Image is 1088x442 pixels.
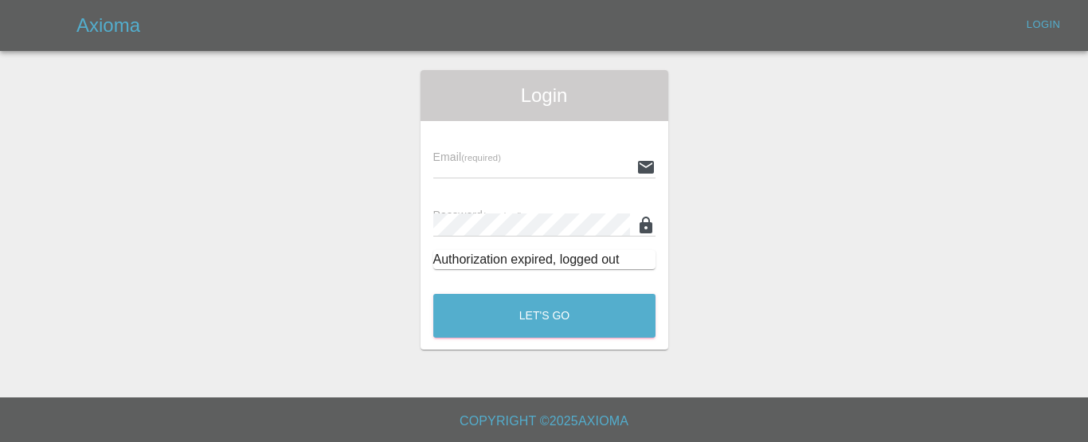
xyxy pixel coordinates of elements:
small: (required) [461,153,501,162]
small: (required) [483,211,522,221]
span: Login [433,83,656,108]
h5: Axioma [76,13,140,38]
span: Password [433,209,522,221]
button: Let's Go [433,294,656,338]
a: Login [1018,13,1069,37]
div: Authorization expired, logged out [433,250,656,269]
span: Email [433,151,501,163]
h6: Copyright © 2025 Axioma [13,410,1075,432]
